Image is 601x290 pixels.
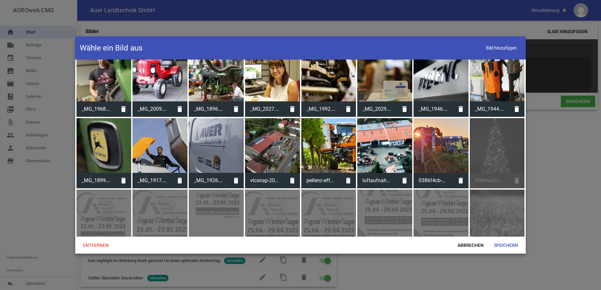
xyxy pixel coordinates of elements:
i: delete [172,101,187,117]
i: delete [341,101,356,117]
h4: Wähle ein Bild aus [80,43,142,53]
span: _MG_1926.JPG [189,172,228,189]
i: delete [285,101,300,117]
i: delete [509,101,524,117]
span: _MG_2029.JPG [357,101,397,117]
span: Bild hinzufügen [481,41,521,54]
span: _MG_1946.JPG [414,101,453,117]
i: delete [397,101,412,117]
span: _MG_1944.JPG [470,101,509,117]
i: delete [116,173,131,188]
i: delete [453,173,469,188]
span: _MG_1896.JPG [189,101,228,117]
span: _MG_1899.JPG [77,172,116,189]
span: _MG_2009.JPG [132,101,172,117]
span: _MG_2027.JPG [245,101,285,117]
i: delete [397,173,412,188]
i: delete [341,173,356,188]
span: Abbrechen [452,239,489,251]
i: delete [453,101,469,117]
span: pellenc-effeuilleuse-suivi-automatique-du-matelas-vegetal.jpg [301,172,341,189]
i: delete [228,173,244,188]
i: delete [285,173,300,188]
span: _MG_1992.JPG [301,101,341,117]
i: delete [228,101,244,117]
span: vlcsnap-2021-09-15-12h24m29s457.png [245,172,285,189]
span: Speichern [489,239,523,251]
span: luftaufnahme-auer-landtechnik.jpg [357,172,397,189]
span: Entfernen [78,239,114,251]
i: delete [116,101,131,117]
span: 0386f4cb-93ab-48dd-8af6-9106990dd488.JPG [414,172,453,189]
span: _MG_1917.JPG [132,172,172,189]
i: delete [172,173,187,188]
span: _MG_1968.JPG [77,101,116,117]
